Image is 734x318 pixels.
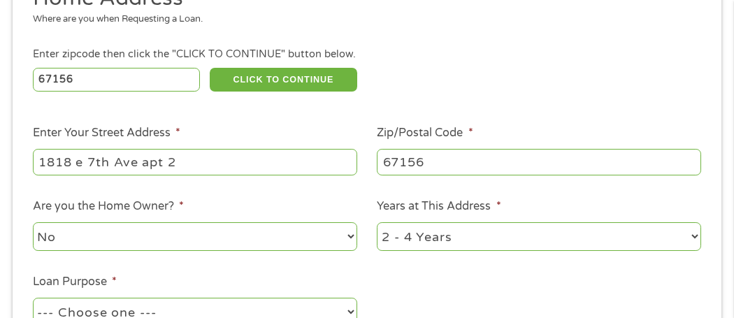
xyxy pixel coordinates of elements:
[377,126,473,140] label: Zip/Postal Code
[33,275,117,289] label: Loan Purpose
[210,68,357,92] button: CLICK TO CONTINUE
[33,68,200,92] input: Enter Zipcode (e.g 01510)
[33,126,180,140] label: Enter Your Street Address
[33,13,691,27] div: Where are you when Requesting a Loan.
[33,199,184,214] label: Are you the Home Owner?
[377,199,501,214] label: Years at This Address
[33,47,701,62] div: Enter zipcode then click the "CLICK TO CONTINUE" button below.
[33,149,357,175] input: 1 Main Street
